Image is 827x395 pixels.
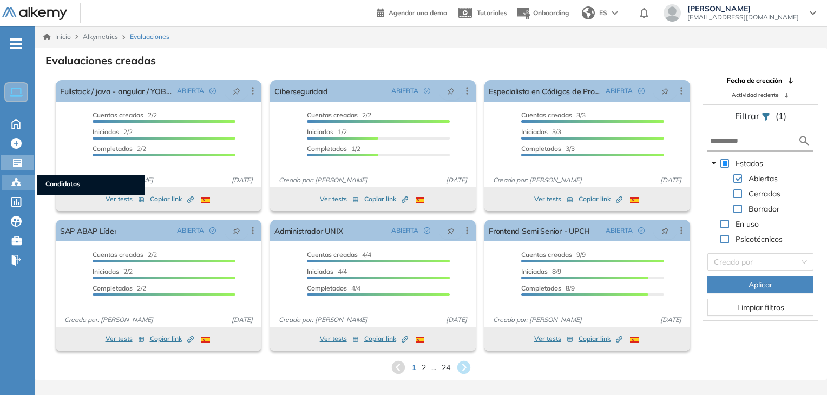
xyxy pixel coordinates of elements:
span: Estados [733,157,765,170]
span: Iniciadas [521,128,548,136]
img: ESP [630,197,639,203]
button: Copiar link [579,193,622,206]
button: Ver tests [534,332,573,345]
a: Frontend Semi Senior - UPCH [489,220,590,241]
span: check-circle [209,88,216,94]
span: 2/2 [93,284,146,292]
span: ABIERTA [391,86,418,96]
button: pushpin [653,82,677,100]
span: Filtrar [735,110,762,121]
span: 2/2 [93,251,157,259]
span: Completados [521,284,561,292]
span: Completados [307,144,347,153]
span: Cuentas creadas [307,111,358,119]
button: Ver tests [106,332,145,345]
span: Creado por: [PERSON_NAME] [274,175,372,185]
a: Inicio [43,32,71,42]
span: Copiar link [364,334,408,344]
span: Aplicar [749,279,772,291]
img: ESP [201,197,210,203]
span: Evaluaciones [130,32,169,42]
span: Completados [93,284,133,292]
button: Ver tests [534,193,573,206]
span: check-circle [638,88,645,94]
span: 2 [422,362,426,373]
span: Fecha de creación [727,76,782,85]
span: [DATE] [442,175,471,185]
button: pushpin [653,222,677,239]
a: Fullstack / java - angular / YOBEL [60,80,173,102]
span: Iniciadas [307,128,333,136]
span: [DATE] [442,315,471,325]
span: ES [599,8,607,18]
img: ESP [201,337,210,343]
span: Completados [307,284,347,292]
img: arrow [612,11,618,15]
span: 2/2 [93,144,146,153]
span: Cerradas [746,187,783,200]
span: 2/2 [93,111,157,119]
span: 2/2 [307,111,371,119]
span: ABIERTA [606,226,633,235]
span: ABIERTA [606,86,633,96]
a: Agendar una demo [377,5,447,18]
img: search icon [798,134,811,148]
span: Copiar link [364,194,408,204]
span: [DATE] [656,315,686,325]
span: Cuentas creadas [93,251,143,259]
span: 9/9 [521,251,586,259]
button: Copiar link [150,193,194,206]
a: Ciberseguridad [274,80,327,102]
button: pushpin [439,222,463,239]
span: pushpin [233,87,240,95]
span: pushpin [661,226,669,235]
img: ESP [630,337,639,343]
span: [EMAIL_ADDRESS][DOMAIN_NAME] [687,13,799,22]
span: 2/2 [93,267,133,275]
span: check-circle [638,227,645,234]
img: Logo [2,7,67,21]
span: Cuentas creadas [521,111,572,119]
span: Estados [736,159,763,168]
button: Copiar link [364,193,408,206]
span: Psicotécnicos [736,234,783,244]
span: [DATE] [656,175,686,185]
span: Actividad reciente [732,91,778,99]
span: 2/2 [93,128,133,136]
span: 8/9 [521,267,561,275]
span: Borrador [746,202,782,215]
button: Ver tests [320,332,359,345]
span: Cerradas [749,189,780,199]
span: (1) [776,109,786,122]
span: Abiertas [746,172,780,185]
span: Iniciadas [307,267,333,275]
span: Alkymetrics [83,32,118,41]
span: En uso [733,218,761,231]
button: Copiar link [579,332,622,345]
span: caret-down [711,161,717,166]
span: Iniciadas [93,267,119,275]
a: Especialista en Códigos de Proveedores y Clientes [489,80,601,102]
span: Creado por: [PERSON_NAME] [489,315,586,325]
span: Limpiar filtros [737,301,784,313]
span: 4/4 [307,267,347,275]
span: [DATE] [227,315,257,325]
a: Administrador UNIX [274,220,343,241]
span: Completados [93,144,133,153]
span: pushpin [447,226,455,235]
span: check-circle [424,88,430,94]
span: [PERSON_NAME] [687,4,799,13]
span: Borrador [749,204,779,214]
span: 3/3 [521,111,586,119]
h3: Evaluaciones creadas [45,54,156,67]
button: Ver tests [106,193,145,206]
span: Onboarding [533,9,569,17]
span: Candidatos [45,179,136,191]
span: 1/2 [307,128,347,136]
img: world [582,6,595,19]
button: Aplicar [707,276,813,293]
button: pushpin [225,222,248,239]
span: Copiar link [150,334,194,344]
span: Completados [521,144,561,153]
span: Tutoriales [477,9,507,17]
